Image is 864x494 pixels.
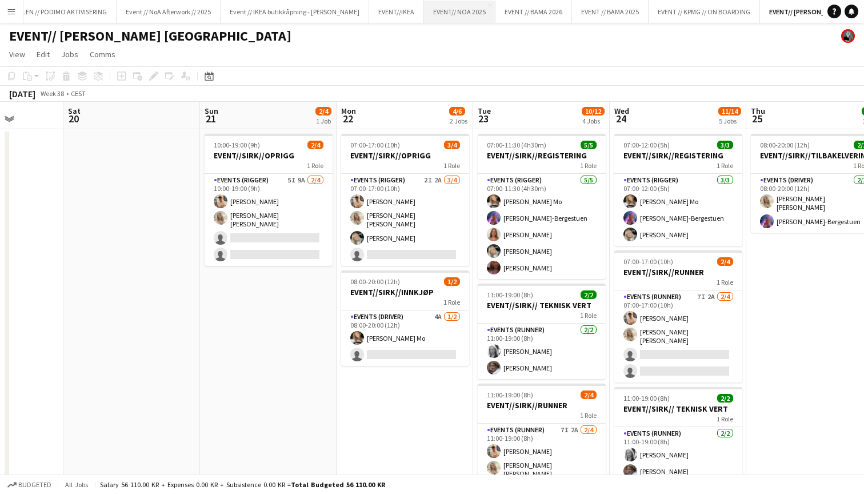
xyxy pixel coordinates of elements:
[487,290,533,299] span: 11:00-19:00 (8h)
[760,141,810,149] span: 08:00-20:00 (12h)
[443,298,460,306] span: 1 Role
[718,107,741,115] span: 11/14
[63,480,90,489] span: All jobs
[478,400,606,411] h3: EVENT//SIRK//RUNNER
[614,250,742,383] app-job-card: 07:00-17:00 (10h)2/4EVENT//SIRK//RUNNER1 RoleEvents (Runner)7I2A2/407:00-17:00 (10h)[PERSON_NAME]...
[478,174,606,279] app-card-role: Events (Rigger)5/507:00-11:30 (4h30m)[PERSON_NAME] Mo[PERSON_NAME]-Bergestuen[PERSON_NAME][PERSON...
[478,324,606,379] app-card-role: Events (Runner)2/211:00-19:00 (8h)[PERSON_NAME][PERSON_NAME]
[350,277,400,286] span: 08:00-20:00 (12h)
[203,112,218,125] span: 21
[316,117,331,125] div: 1 Job
[717,257,733,266] span: 2/4
[9,27,291,45] h1: EVENT// [PERSON_NAME] [GEOGRAPHIC_DATA]
[341,174,469,266] app-card-role: Events (Rigger)2I2A3/407:00-17:00 (10h)[PERSON_NAME][PERSON_NAME] [PERSON_NAME][PERSON_NAME]
[478,150,606,161] h3: EVENT//SIRK//REGISTERING
[37,49,50,59] span: Edit
[341,106,356,116] span: Mon
[341,310,469,366] app-card-role: Events (Driver)4A1/208:00-20:00 (12h)[PERSON_NAME] Mo
[749,112,765,125] span: 25
[341,270,469,366] app-job-card: 08:00-20:00 (12h)1/2EVENT//SIRK//INNKJØP1 RoleEvents (Driver)4A1/208:00-20:00 (12h)[PERSON_NAME] Mo
[424,1,495,23] button: EVENT// NOA 2025
[68,106,81,116] span: Sat
[9,49,25,59] span: View
[6,479,53,491] button: Budgeted
[581,391,597,399] span: 2/4
[614,267,742,277] h3: EVENT//SIRK//RUNNER
[478,300,606,310] h3: EVENT//SIRK// TEKNISK VERT
[444,141,460,149] span: 3/4
[717,141,733,149] span: 3/3
[350,141,400,149] span: 07:00-17:00 (10h)
[341,134,469,266] app-job-card: 07:00-17:00 (10h)3/4EVENT//SIRK//OPRIGG1 RoleEvents (Rigger)2I2A3/407:00-17:00 (10h)[PERSON_NAME]...
[614,290,742,383] app-card-role: Events (Runner)7I2A2/407:00-17:00 (10h)[PERSON_NAME][PERSON_NAME] [PERSON_NAME]
[221,1,369,23] button: Event // IKEA butikkåpning - [PERSON_NAME]
[614,150,742,161] h3: EVENT//SIRK//REGISTERING
[291,480,385,489] span: Total Budgeted 56 110.00 KR
[572,1,649,23] button: EVENT // BAMA 2025
[443,161,460,170] span: 1 Role
[581,290,597,299] span: 2/2
[9,88,35,99] div: [DATE]
[623,394,670,403] span: 11:00-19:00 (8h)
[614,106,629,116] span: Wed
[649,1,760,23] button: EVENT // KPMG // ON BOARDING
[581,141,597,149] span: 5/5
[66,112,81,125] span: 20
[717,278,733,286] span: 1 Role
[205,174,333,266] app-card-role: Events (Rigger)5I9A2/410:00-19:00 (9h)[PERSON_NAME][PERSON_NAME] [PERSON_NAME]
[444,277,460,286] span: 1/2
[580,161,597,170] span: 1 Role
[623,257,673,266] span: 07:00-17:00 (10h)
[582,107,605,115] span: 10/12
[487,391,533,399] span: 11:00-19:00 (8h)
[57,47,83,62] a: Jobs
[613,112,629,125] span: 24
[307,161,323,170] span: 1 Role
[719,117,741,125] div: 5 Jobs
[71,89,86,98] div: CEST
[450,117,467,125] div: 2 Jobs
[117,1,221,23] button: Event // NoA Afterwork // 2025
[478,106,491,116] span: Tue
[341,150,469,161] h3: EVENT//SIRK//OPRIGG
[614,387,742,483] app-job-card: 11:00-19:00 (8h)2/2EVENT//SIRK// TEKNISK VERT1 RoleEvents (Runner)2/211:00-19:00 (8h)[PERSON_NAME...
[476,112,491,125] span: 23
[841,29,855,43] app-user-avatar: Anette Riseo Andersen
[85,47,120,62] a: Comms
[487,141,546,149] span: 07:00-11:30 (4h30m)
[32,47,54,62] a: Edit
[717,415,733,423] span: 1 Role
[205,106,218,116] span: Sun
[580,311,597,320] span: 1 Role
[717,394,733,403] span: 2/2
[478,134,606,279] app-job-card: 07:00-11:30 (4h30m)5/5EVENT//SIRK//REGISTERING1 RoleEvents (Rigger)5/507:00-11:30 (4h30m)[PERSON_...
[61,49,78,59] span: Jobs
[214,141,260,149] span: 10:00-19:00 (9h)
[580,411,597,420] span: 1 Role
[495,1,572,23] button: EVENT // BAMA 2026
[38,89,66,98] span: Week 38
[478,284,606,379] app-job-card: 11:00-19:00 (8h)2/2EVENT//SIRK// TEKNISK VERT1 RoleEvents (Runner)2/211:00-19:00 (8h)[PERSON_NAME...
[205,134,333,266] app-job-card: 10:00-19:00 (9h)2/4EVENT//SIRK//OPRIGG1 RoleEvents (Rigger)5I9A2/410:00-19:00 (9h)[PERSON_NAME][P...
[614,404,742,414] h3: EVENT//SIRK// TEKNISK VERT
[5,47,30,62] a: View
[614,134,742,246] app-job-card: 07:00-12:00 (5h)3/3EVENT//SIRK//REGISTERING1 RoleEvents (Rigger)3/307:00-12:00 (5h)[PERSON_NAME] ...
[18,481,51,489] span: Budgeted
[341,287,469,297] h3: EVENT//SIRK//INNKJØP
[614,174,742,246] app-card-role: Events (Rigger)3/307:00-12:00 (5h)[PERSON_NAME] Mo[PERSON_NAME]-Bergestuen[PERSON_NAME]
[369,1,424,23] button: EVENT//IKEA
[717,161,733,170] span: 1 Role
[339,112,356,125] span: 22
[449,107,465,115] span: 4/6
[90,49,115,59] span: Comms
[614,427,742,483] app-card-role: Events (Runner)2/211:00-19:00 (8h)[PERSON_NAME][PERSON_NAME]
[623,141,670,149] span: 07:00-12:00 (5h)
